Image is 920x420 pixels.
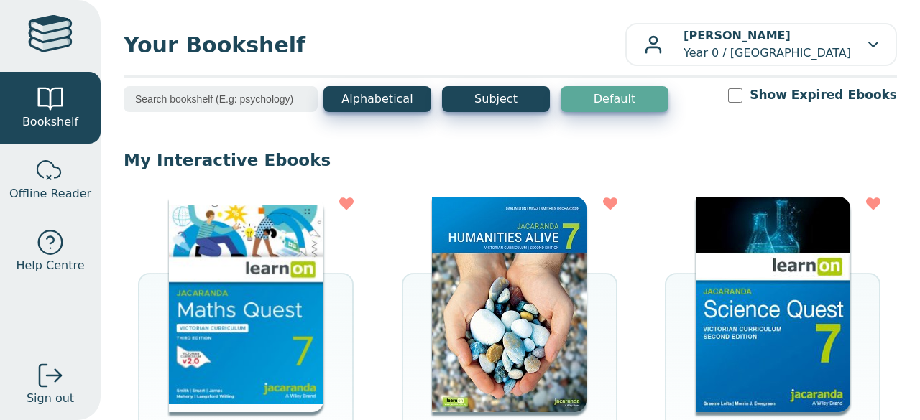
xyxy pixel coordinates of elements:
[124,149,897,171] p: My Interactive Ebooks
[432,197,586,412] img: 429ddfad-7b91-e911-a97e-0272d098c78b.jpg
[684,29,791,42] b: [PERSON_NAME]
[684,27,851,62] p: Year 0 / [GEOGRAPHIC_DATA]
[16,257,84,274] span: Help Centre
[442,86,550,112] button: Subject
[625,23,897,66] button: [PERSON_NAME]Year 0 / [GEOGRAPHIC_DATA]
[22,113,78,131] span: Bookshelf
[9,185,91,202] span: Offline Reader
[124,86,318,112] input: Search bookshelf (E.g: psychology)
[696,197,850,412] img: 329c5ec2-5188-ea11-a992-0272d098c78b.jpg
[27,390,74,407] span: Sign out
[323,86,431,112] button: Alphabetical
[169,197,323,412] img: b87b3e28-4171-4aeb-a345-7fa4fe4e6e25.jpg
[124,29,625,61] span: Your Bookshelf
[561,86,668,112] button: Default
[750,86,897,104] label: Show Expired Ebooks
